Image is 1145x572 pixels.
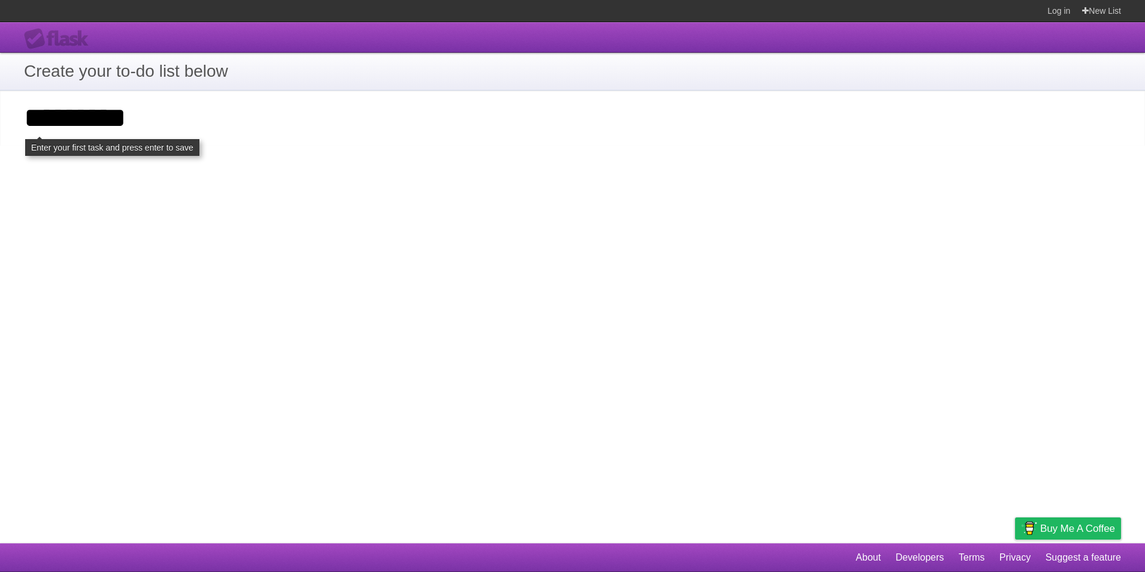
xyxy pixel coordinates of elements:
[999,546,1031,569] a: Privacy
[1040,518,1115,539] span: Buy me a coffee
[24,59,1121,84] h1: Create your to-do list below
[24,28,96,50] div: Flask
[895,546,944,569] a: Developers
[959,546,985,569] a: Terms
[1015,517,1121,540] a: Buy me a coffee
[856,546,881,569] a: About
[1046,546,1121,569] a: Suggest a feature
[1021,518,1037,538] img: Buy me a coffee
